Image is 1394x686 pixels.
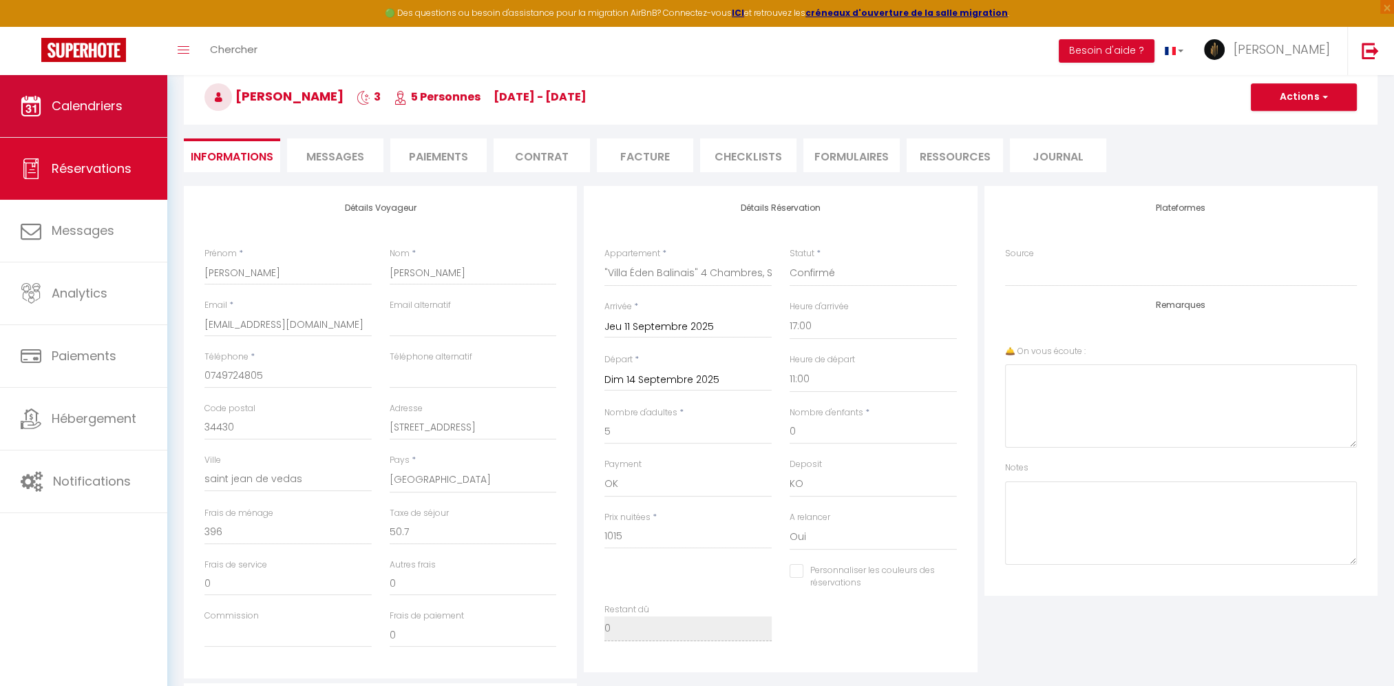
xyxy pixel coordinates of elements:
[390,351,472,364] label: Téléphone alternatif
[1005,247,1034,260] label: Source
[52,160,131,177] span: Réservations
[390,507,449,520] label: Taxe de séjour
[604,406,677,419] label: Nombre d'adultes
[306,149,364,165] span: Messages
[604,300,632,313] label: Arrivée
[604,511,651,524] label: Prix nuitées
[1005,345,1086,358] label: 🛎️ On vous écoute :
[790,353,855,366] label: Heure de départ
[1005,461,1028,475] label: Notes
[41,38,126,62] img: Super Booking
[732,7,744,19] a: ICI
[52,97,123,114] span: Calendriers
[790,511,830,524] label: A relancer
[390,247,410,260] label: Nom
[790,458,822,471] label: Deposit
[390,402,423,415] label: Adresse
[1005,203,1357,213] h4: Plateformes
[1251,83,1357,111] button: Actions
[1059,39,1154,63] button: Besoin d'aide ?
[357,89,381,105] span: 3
[204,559,267,572] label: Frais de service
[390,299,451,312] label: Email alternatif
[204,610,259,623] label: Commission
[11,6,52,47] button: Ouvrir le widget de chat LiveChat
[200,27,268,75] a: Chercher
[1194,27,1347,75] a: ... [PERSON_NAME]
[204,351,249,364] label: Téléphone
[604,247,660,260] label: Appartement
[597,138,693,172] li: Facture
[604,458,642,471] label: Payment
[604,353,633,366] label: Départ
[1005,300,1357,310] h4: Remarques
[204,203,556,213] h4: Détails Voyageur
[790,406,863,419] label: Nombre d'enfants
[805,7,1008,19] a: créneaux d'ouverture de la salle migration
[494,138,590,172] li: Contrat
[907,138,1003,172] li: Ressources
[494,89,587,105] span: [DATE] - [DATE]
[390,138,487,172] li: Paiements
[52,222,114,239] span: Messages
[52,284,107,302] span: Analytics
[204,247,237,260] label: Prénom
[204,454,221,467] label: Ville
[604,203,956,213] h4: Détails Réservation
[1362,42,1379,59] img: logout
[204,507,273,520] label: Frais de ménage
[52,410,136,427] span: Hébergement
[1204,39,1225,60] img: ...
[53,472,131,490] span: Notifications
[204,299,227,312] label: Email
[394,89,480,105] span: 5 Personnes
[604,603,649,616] label: Restant dû
[790,300,849,313] label: Heure d'arrivée
[803,138,900,172] li: FORMULAIRES
[1010,138,1106,172] li: Journal
[390,454,410,467] label: Pays
[52,347,116,364] span: Paiements
[790,247,814,260] label: Statut
[1234,41,1330,58] span: [PERSON_NAME]
[700,138,796,172] li: CHECKLISTS
[204,87,344,105] span: [PERSON_NAME]
[210,42,257,56] span: Chercher
[390,559,436,572] label: Autres frais
[204,402,255,415] label: Code postal
[390,610,464,623] label: Frais de paiement
[184,138,280,172] li: Informations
